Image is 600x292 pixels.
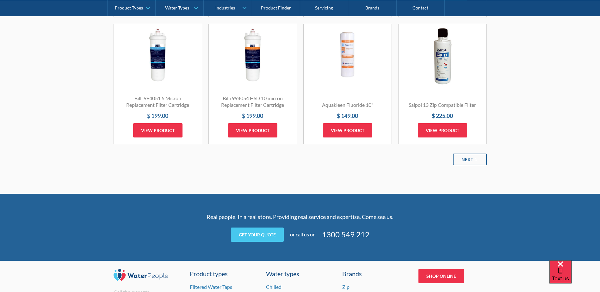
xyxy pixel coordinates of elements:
h4: $ 225.00 [405,112,480,120]
div: Brands [342,269,411,278]
a: Product types [190,269,258,278]
a: View product [228,123,277,137]
a: Water types [266,269,334,278]
h4: $ 149.00 [310,112,385,120]
h3: Billi 994054 HSD 10 micron Replacement Filter Cartridge [215,95,290,108]
a: Next Page [453,154,487,165]
a: View product [323,123,372,137]
h4: $ 199.00 [215,112,290,120]
div: Next [461,156,473,163]
h3: Billi 994051 5 Micron Replacement Filter Cartridge [120,95,195,108]
a: Get your quote [231,228,284,242]
a: 1300 549 212 [322,229,369,240]
div: Industries [215,5,235,10]
h3: Aquakleen Fluoride 10" [310,102,385,108]
h3: Saipol 13 Zip Compatible Filter [405,102,480,108]
p: or call us on [290,231,316,238]
h4: $ 199.00 [120,112,195,120]
a: View product [418,123,467,137]
a: Filtered Water Taps [190,284,232,290]
iframe: podium webchat widget bubble [549,260,600,292]
a: Shop Online [418,269,464,283]
div: List [114,154,487,165]
p: Real people. In a real store. Providing real service and expertise. Come see us. [177,213,424,221]
div: Water Types [165,5,189,10]
a: Chilled [266,284,281,290]
div: Product Types [115,5,143,10]
a: Zip [342,284,349,290]
a: View product [133,123,182,137]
